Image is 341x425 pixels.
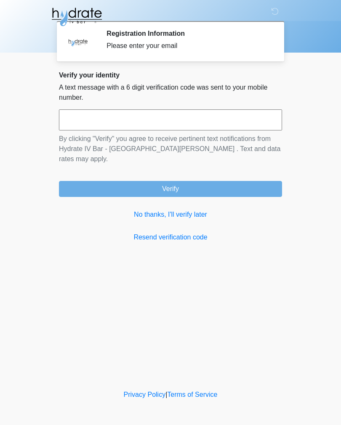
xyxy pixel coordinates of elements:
[167,391,217,398] a: Terms of Service
[59,210,282,220] a: No thanks, I'll verify later
[51,6,103,27] img: Hydrate IV Bar - Fort Collins Logo
[59,71,282,79] h2: Verify your identity
[65,29,91,55] img: Agent Avatar
[165,391,167,398] a: |
[59,232,282,242] a: Resend verification code
[107,41,269,51] div: Please enter your email
[59,181,282,197] button: Verify
[59,134,282,164] p: By clicking "Verify" you agree to receive pertinent text notifications from Hydrate IV Bar - [GEO...
[59,82,282,103] p: A text message with a 6 digit verification code was sent to your mobile number.
[124,391,166,398] a: Privacy Policy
